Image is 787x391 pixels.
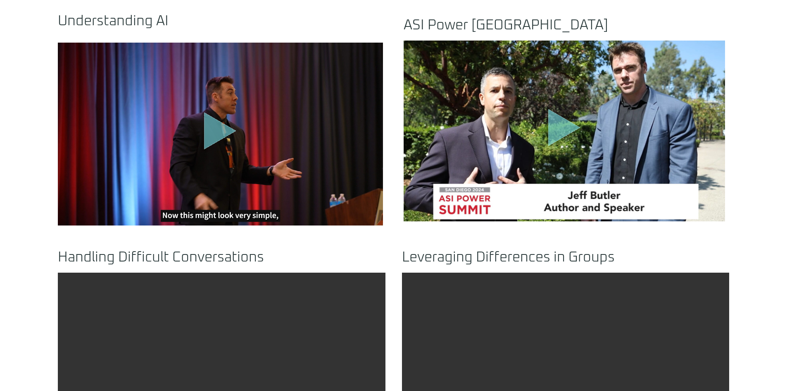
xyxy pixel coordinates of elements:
h2: ASI Power [GEOGRAPHIC_DATA] [404,18,725,32]
div: Play Video [544,109,585,153]
div: Play Video [200,112,241,156]
h2: Handling Difficult Conversations [58,250,385,264]
h2: Leveraging Differences in Groups [402,250,730,264]
h2: Understanding AI [58,14,383,28]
